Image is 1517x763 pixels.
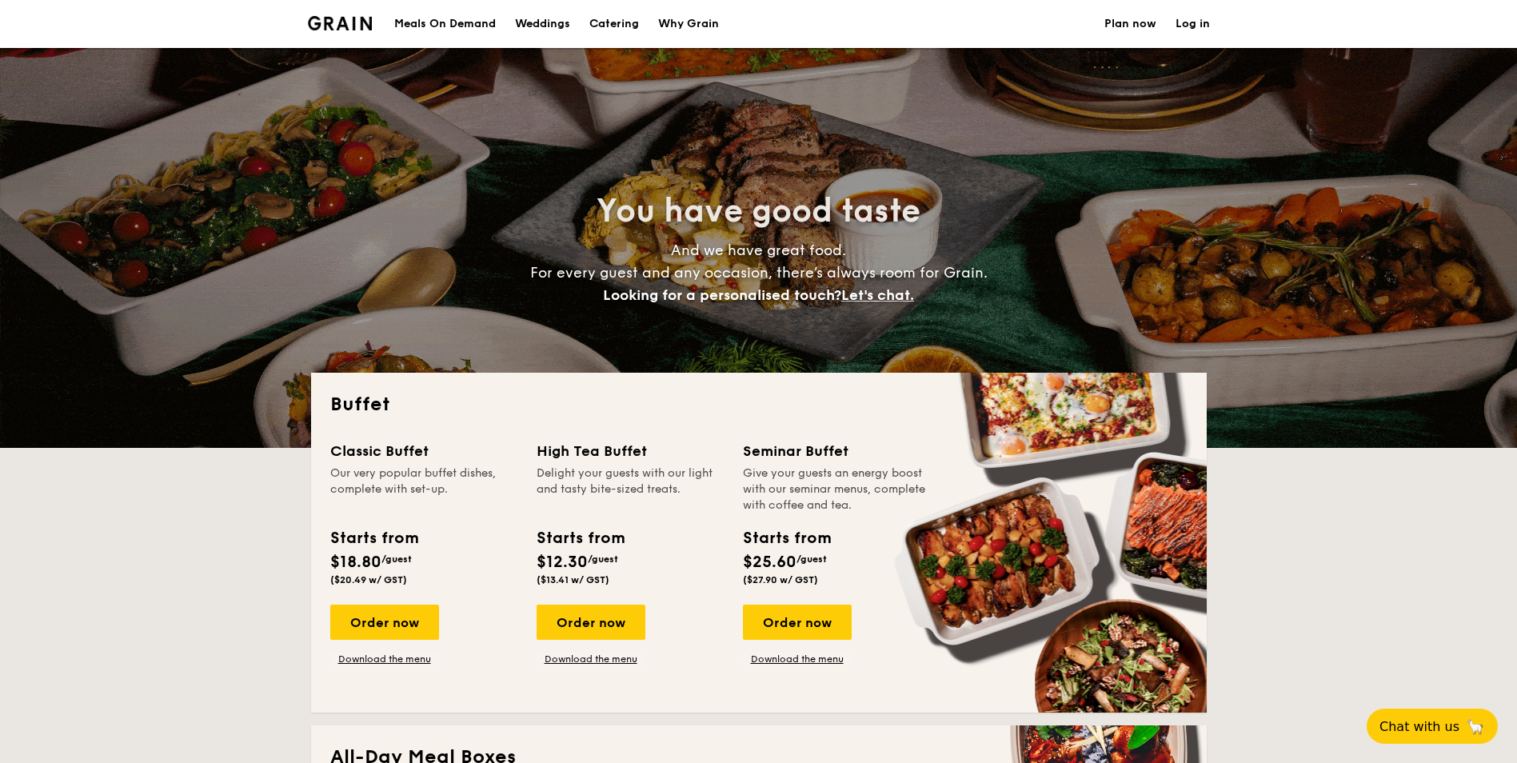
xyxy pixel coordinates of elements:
[537,574,609,585] span: ($13.41 w/ GST)
[330,440,517,462] div: Classic Buffet
[597,192,920,230] span: You have good taste
[743,574,818,585] span: ($27.90 w/ GST)
[588,553,618,565] span: /guest
[537,605,645,640] div: Order now
[330,653,439,665] a: Download the menu
[537,440,724,462] div: High Tea Buffet
[841,286,914,304] span: Let's chat.
[330,553,381,572] span: $18.80
[330,465,517,513] div: Our very popular buffet dishes, complete with set-up.
[743,526,830,550] div: Starts from
[743,553,796,572] span: $25.60
[537,553,588,572] span: $12.30
[537,526,624,550] div: Starts from
[537,653,645,665] a: Download the menu
[743,653,852,665] a: Download the menu
[1379,719,1459,734] span: Chat with us
[308,16,373,30] img: Grain
[796,553,827,565] span: /guest
[1466,717,1485,736] span: 🦙
[308,16,373,30] a: Logotype
[330,605,439,640] div: Order now
[530,242,988,304] span: And we have great food. For every guest and any occasion, there’s always room for Grain.
[537,465,724,513] div: Delight your guests with our light and tasty bite-sized treats.
[330,392,1188,417] h2: Buffet
[743,605,852,640] div: Order now
[330,574,407,585] span: ($20.49 w/ GST)
[743,440,930,462] div: Seminar Buffet
[1367,709,1498,744] button: Chat with us🦙
[603,286,841,304] span: Looking for a personalised touch?
[381,553,412,565] span: /guest
[330,526,417,550] div: Starts from
[743,465,930,513] div: Give your guests an energy boost with our seminar menus, complete with coffee and tea.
